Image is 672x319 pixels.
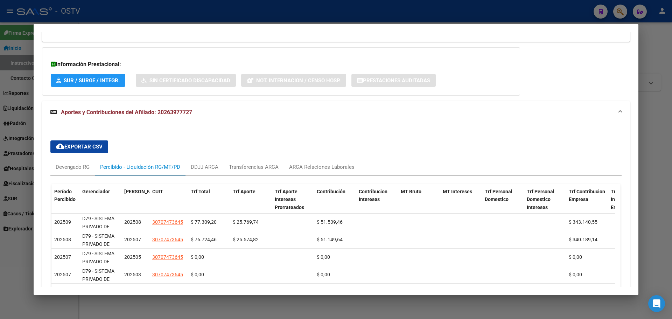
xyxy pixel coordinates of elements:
[152,237,183,242] span: 30707473645
[485,189,512,202] span: Trf Personal Domestico
[54,219,71,225] span: 202509
[233,189,255,194] span: Trf Aporte
[569,272,582,277] span: $ 0,00
[191,272,204,277] span: $ 0,00
[152,189,163,194] span: CUIT
[82,216,114,245] span: D79 - SISTEMA PRIVADO DE SALUD S.A (Medicenter)
[191,163,218,171] div: DDJJ ARCA
[256,77,341,84] span: Not. Internacion / Censo Hosp.
[54,237,71,242] span: 202508
[275,189,304,210] span: Trf Aporte Intereses Prorrateados
[50,140,108,153] button: Exportar CSV
[398,184,440,215] datatable-header-cell: MT Bruto
[314,184,356,215] datatable-header-cell: Contribución
[351,74,436,87] button: Prestaciones Auditadas
[54,189,76,202] span: Período Percibido
[317,237,343,242] span: $ 51.149,64
[569,237,597,242] span: $ 340.189,14
[136,74,236,87] button: Sin Certificado Discapacidad
[443,189,472,194] span: MT Intereses
[51,74,125,87] button: SUR / SURGE / INTEGR.
[272,184,314,215] datatable-header-cell: Trf Aporte Intereses Prorrateados
[152,219,183,225] span: 30707473645
[566,184,608,215] datatable-header-cell: Trf Contribucion Empresa
[359,189,387,202] span: Contribucion Intereses
[363,77,430,84] span: Prestaciones Auditadas
[229,163,279,171] div: Transferencias ARCA
[149,184,188,215] datatable-header-cell: CUIT
[401,189,421,194] span: MT Bruto
[289,163,355,171] div: ARCA Relaciones Laborales
[608,184,650,215] datatable-header-cell: Trf Contribucion Intereses Empresa
[440,184,482,215] datatable-header-cell: MT Intereses
[611,189,647,210] span: Trf Contribucion Intereses Empresa
[79,184,121,215] datatable-header-cell: Gerenciador
[191,237,217,242] span: $ 76.724,46
[82,233,114,263] span: D79 - SISTEMA PRIVADO DE SALUD S.A (Medicenter)
[124,237,141,242] span: 202507
[569,219,597,225] span: $ 343.140,55
[191,189,210,194] span: Trf Total
[64,77,120,84] span: SUR / SURGE / INTEGR.
[188,184,230,215] datatable-header-cell: Trf Total
[648,295,665,312] div: Open Intercom Messenger
[233,237,259,242] span: $ 25.574,82
[124,272,141,277] span: 202503
[42,101,630,124] mat-expansion-panel-header: Aportes y Contribuciones del Afiliado: 20263977727
[317,272,330,277] span: $ 0,00
[100,163,180,171] div: Percibido - Liquidación RG/MT/PD
[241,74,346,87] button: Not. Internacion / Censo Hosp.
[124,189,162,194] span: [PERSON_NAME]
[56,144,103,150] span: Exportar CSV
[124,254,141,260] span: 202505
[82,268,114,298] span: D79 - SISTEMA PRIVADO DE SALUD S.A (Medicenter)
[56,163,90,171] div: Devengado RG
[230,184,272,215] datatable-header-cell: Trf Aporte
[317,219,343,225] span: $ 51.539,46
[82,251,114,280] span: D79 - SISTEMA PRIVADO DE SALUD S.A (Medicenter)
[317,254,330,260] span: $ 0,00
[51,184,79,215] datatable-header-cell: Período Percibido
[191,254,204,260] span: $ 0,00
[356,184,398,215] datatable-header-cell: Contribucion Intereses
[152,272,183,277] span: 30707473645
[569,254,582,260] span: $ 0,00
[149,77,230,84] span: Sin Certificado Discapacidad
[152,254,183,260] span: 30707473645
[54,272,71,277] span: 202507
[121,184,149,215] datatable-header-cell: Período Devengado
[82,189,110,194] span: Gerenciador
[191,219,217,225] span: $ 77.309,20
[482,184,524,215] datatable-header-cell: Trf Personal Domestico
[317,189,345,194] span: Contribución
[124,219,141,225] span: 202508
[82,286,114,315] span: D79 - SISTEMA PRIVADO DE SALUD S.A (Medicenter)
[51,60,511,69] h3: Información Prestacional:
[233,219,259,225] span: $ 25.769,74
[61,109,192,116] span: Aportes y Contribuciones del Afiliado: 20263977727
[569,189,605,202] span: Trf Contribucion Empresa
[56,142,64,151] mat-icon: cloud_download
[54,254,71,260] span: 202507
[524,184,566,215] datatable-header-cell: Trf Personal Domestico Intereses
[527,189,554,210] span: Trf Personal Domestico Intereses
